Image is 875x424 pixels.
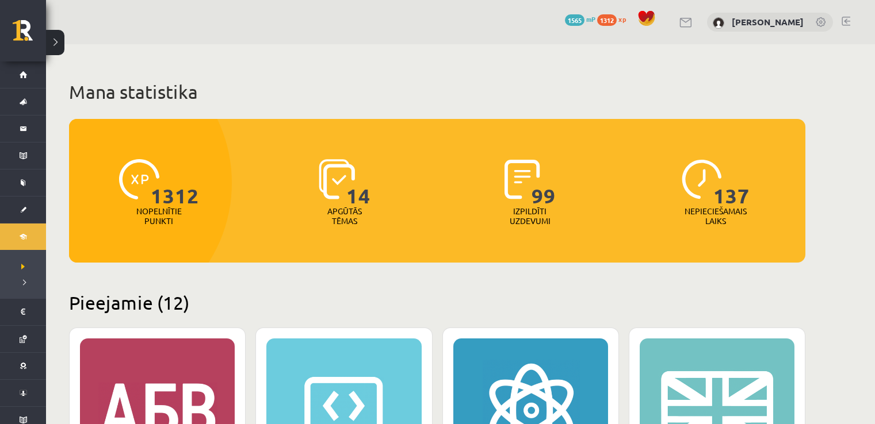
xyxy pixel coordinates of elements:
[565,14,595,24] a: 1565 mP
[346,159,370,206] span: 14
[151,159,199,206] span: 1312
[597,14,617,26] span: 1312
[532,159,556,206] span: 99
[69,291,805,314] h2: Pieejamie (12)
[732,16,804,28] a: [PERSON_NAME]
[597,14,632,24] a: 1312 xp
[682,159,722,199] img: icon-clock-7be60019b62300814b6bd22b8e044499b485619524d84068768e800edab66f18.svg
[136,206,182,226] p: Nopelnītie punkti
[565,14,584,26] span: 1565
[119,159,159,199] img: icon-xp-0682a9bc20223a9ccc6f5883a126b849a74cddfe5390d2b41b4391c66f2066e7.svg
[322,206,367,226] p: Apgūtās tēmas
[618,14,626,24] span: xp
[586,14,595,24] span: mP
[685,206,747,226] p: Nepieciešamais laiks
[13,20,46,49] a: Rīgas 1. Tālmācības vidusskola
[713,159,750,206] span: 137
[319,159,355,199] img: icon-learned-topics-4a711ccc23c960034f471b6e78daf4a3bad4a20eaf4de84257b87e66633f6470.svg
[69,80,805,103] h1: Mana statistika
[505,159,540,199] img: icon-completed-tasks-ad58ae20a441b2904462921112bc710f1caf180af7a3daa7317a5a94f2d26646.svg
[507,206,552,226] p: Izpildīti uzdevumi
[713,17,724,29] img: Rūdolfs Masjulis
